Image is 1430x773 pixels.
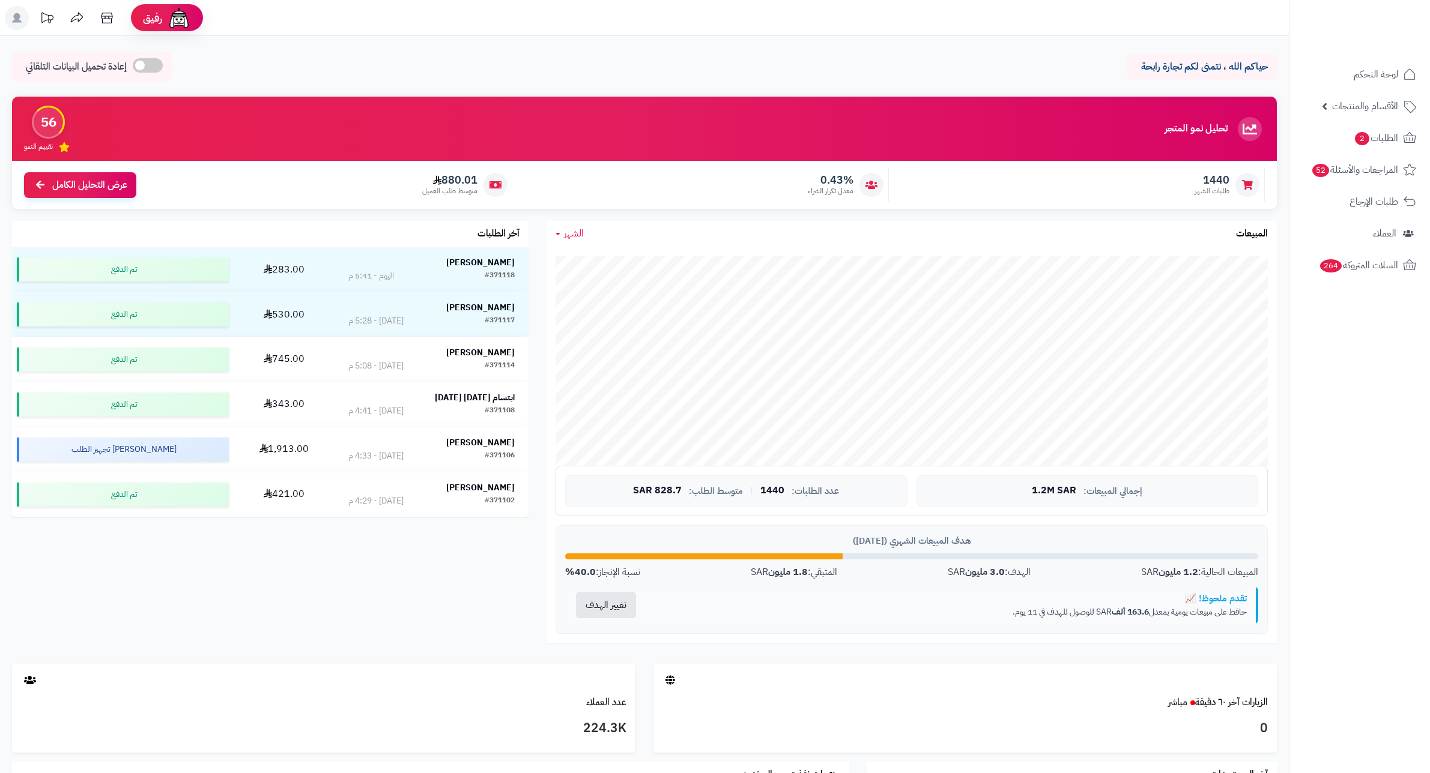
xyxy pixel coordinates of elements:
strong: [PERSON_NAME] [446,256,515,269]
small: مباشر [1168,695,1187,709]
span: 1440 [1195,173,1229,187]
div: هدف المبيعات الشهري ([DATE]) [565,535,1258,547]
h3: آخر الطلبات [477,229,520,239]
div: تم الدفع [17,393,229,417]
div: الهدف: SAR [948,565,1031,579]
strong: 163.6 ألف [1112,606,1149,618]
strong: [PERSON_NAME] [446,301,515,314]
div: تقدم ملحوظ! 📈 [656,592,1247,605]
a: طلبات الإرجاع [1297,187,1423,216]
a: تحديثات المنصة [32,6,62,33]
span: 2 [1355,132,1369,145]
span: العملاء [1373,225,1396,242]
span: متوسط طلب العميل [422,186,477,196]
span: إجمالي المبيعات: [1083,486,1142,496]
div: [DATE] - 4:33 م [348,450,404,462]
div: #371117 [485,315,515,327]
span: لوحة التحكم [1354,66,1398,83]
button: تغيير الهدف [576,592,636,618]
strong: 1.8 مليون [768,565,808,579]
a: العملاء [1297,219,1423,248]
span: 1440 [760,486,784,496]
h3: المبيعات [1236,229,1268,239]
a: الشهر [556,227,584,241]
span: المراجعات والأسئلة [1311,161,1398,178]
span: 1.2M SAR [1032,486,1076,496]
a: لوحة التحكم [1297,60,1423,89]
span: | [750,486,753,495]
span: عدد الطلبات: [792,486,839,496]
h3: تحليل نمو المتجر [1165,124,1228,134]
div: تم الدفع [17,347,229,371]
strong: [PERSON_NAME] [446,481,515,494]
a: المراجعات والأسئلة52 [1297,155,1423,184]
a: الطلبات2 [1297,124,1423,152]
strong: [PERSON_NAME] [446,436,515,449]
a: عرض التحليل الكامل [24,172,136,198]
strong: 3.0 مليون [965,565,1005,579]
span: متوسط الطلب: [689,486,743,496]
span: الشهر [564,226,584,241]
p: حافظ على مبيعات يومية بمعدل SAR للوصول للهدف في 11 يوم. [656,606,1247,618]
p: حياكم الله ، نتمنى لكم تجارة رابحة [1136,60,1268,74]
h3: 224.3K [21,718,626,739]
div: تم الدفع [17,483,229,507]
td: 530.00 [234,292,335,337]
span: الطلبات [1354,130,1398,146]
div: اليوم - 5:41 م [348,270,394,282]
div: #371114 [485,360,515,372]
div: [DATE] - 4:29 م [348,495,404,507]
td: 283.00 [234,247,335,292]
a: السلات المتروكة264 [1297,251,1423,280]
span: طلبات الإرجاع [1350,193,1398,210]
a: عدد العملاء [586,695,626,709]
span: تقييم النمو [24,142,53,152]
span: 52 [1312,164,1329,177]
div: [DATE] - 5:28 م [348,315,404,327]
div: #371106 [485,450,515,462]
td: 745.00 [234,337,335,382]
span: السلات المتروكة [1319,257,1398,274]
div: #371118 [485,270,515,282]
span: معدل تكرار الشراء [808,186,853,196]
span: إعادة تحميل البيانات التلقائي [26,60,127,74]
div: #371108 [485,405,515,417]
span: 264 [1320,259,1342,272]
a: الزيارات آخر ٦٠ دقيقةمباشر [1168,695,1268,709]
span: 0.43% [808,173,853,187]
div: #371102 [485,495,515,507]
img: ai-face.png [167,6,191,30]
div: [DATE] - 5:08 م [348,360,404,372]
td: 343.00 [234,382,335,427]
h3: 0 [662,718,1268,739]
span: عرض التحليل الكامل [52,178,127,192]
strong: 1.2 مليون [1159,565,1198,579]
div: تم الدفع [17,302,229,326]
div: [PERSON_NAME] تجهيز الطلب [17,438,229,462]
strong: [PERSON_NAME] [446,346,515,359]
div: تم الدفع [17,257,229,281]
strong: ابتسام [DATE] [DATE] [435,391,515,404]
span: طلبات الشهر [1195,186,1229,196]
span: 828.7 SAR [633,486,682,496]
strong: 40.0% [565,565,596,579]
span: 880.01 [422,173,477,187]
div: المتبقي: SAR [751,565,837,579]
div: نسبة الإنجاز: [565,565,640,579]
span: الأقسام والمنتجات [1332,98,1398,115]
td: 421.00 [234,472,335,517]
div: المبيعات الحالية: SAR [1141,565,1258,579]
div: [DATE] - 4:41 م [348,405,404,417]
span: رفيق [143,11,162,25]
td: 1,913.00 [234,427,335,472]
